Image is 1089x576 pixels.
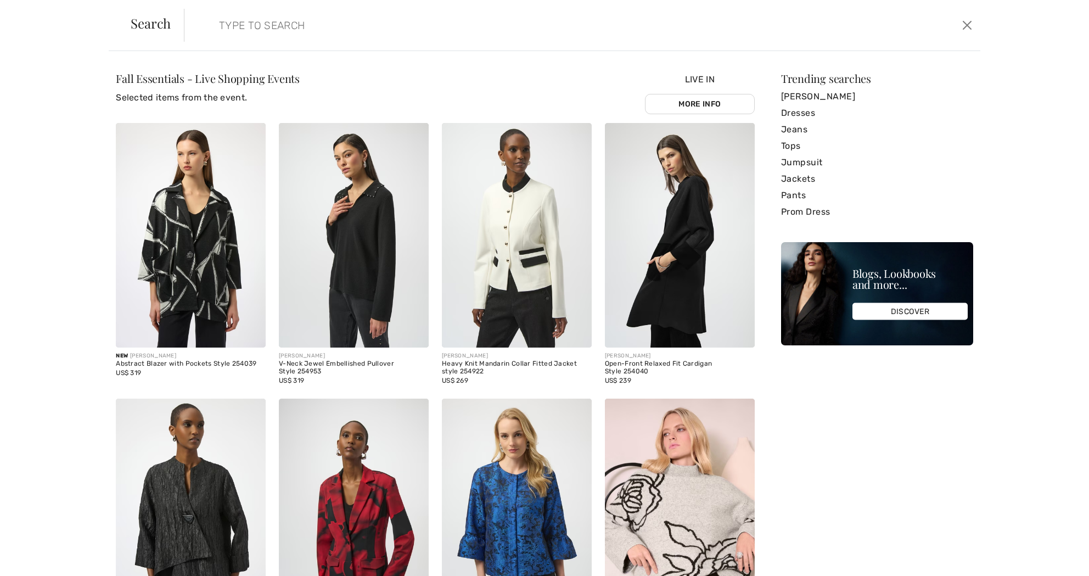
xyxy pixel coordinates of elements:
[279,377,304,384] span: US$ 319
[131,16,171,30] span: Search
[25,8,48,18] span: Help
[116,123,266,348] img: Abstract Blazer with Pockets Style 254039. Black/Off White
[852,268,968,290] div: Blogs, Lookbooks and more...
[781,73,973,84] div: Trending searches
[781,105,973,121] a: Dresses
[781,187,973,204] a: Pants
[279,123,429,348] img: V-Neck Jewel Embellished Pullover Style 254953. Light grey melange
[781,138,973,154] a: Tops
[211,9,772,42] input: TYPE TO SEARCH
[605,123,755,348] img: Open-Front Relaxed Fit Cardigan Style 254040. Grey melange/black
[116,353,128,359] span: New
[442,360,592,376] div: Heavy Knit Mandarin Collar Fitted Jacket style 254922
[116,71,300,86] span: Fall Essentials - Live Shopping Events
[645,94,755,114] a: More Info
[781,88,973,105] a: [PERSON_NAME]
[442,123,592,348] img: Heavy Knit Mandarin Collar Fitted Jacket style 254922. Vanilla/Black
[781,121,973,138] a: Jeans
[605,360,755,376] div: Open-Front Relaxed Fit Cardigan Style 254040
[279,352,429,360] div: [PERSON_NAME]
[116,352,266,360] div: [PERSON_NAME]
[959,16,975,34] button: Close
[781,171,973,187] a: Jackets
[781,204,973,220] a: Prom Dress
[605,352,755,360] div: [PERSON_NAME]
[116,91,300,104] p: Selected items from the event.
[645,73,755,114] div: Live In
[852,303,968,320] div: DISCOVER
[442,377,468,384] span: US$ 269
[116,369,141,377] span: US$ 319
[605,377,631,384] span: US$ 239
[116,360,266,368] div: Abstract Blazer with Pockets Style 254039
[781,242,973,345] img: Blogs, Lookbooks and more...
[781,154,973,171] a: Jumpsuit
[279,360,429,376] div: V-Neck Jewel Embellished Pullover Style 254953
[442,352,592,360] div: [PERSON_NAME]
